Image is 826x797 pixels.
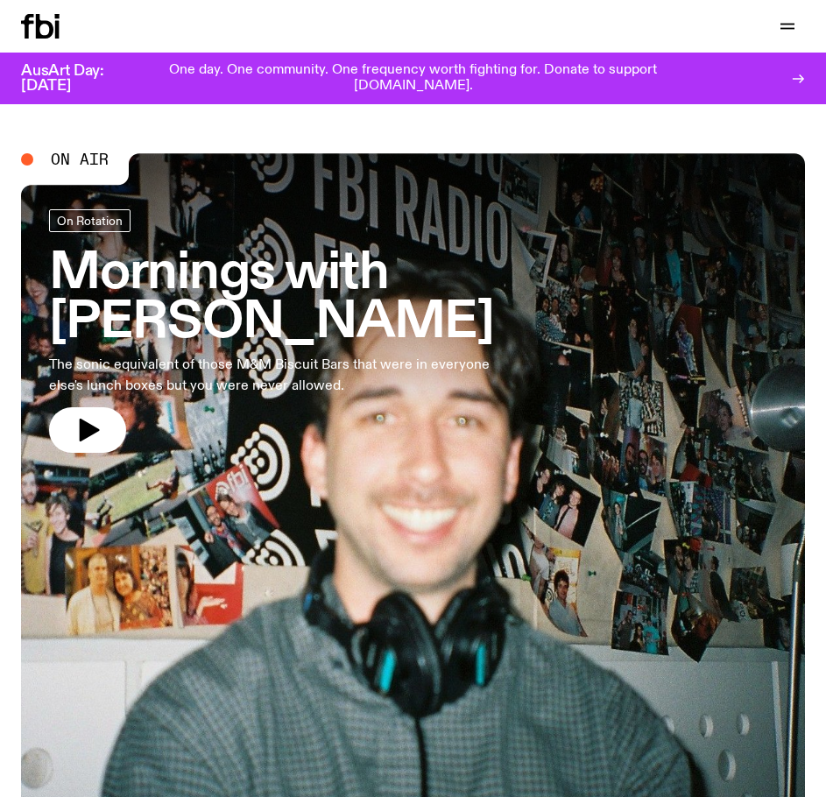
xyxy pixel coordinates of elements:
p: The sonic equivalent of those M&M Biscuit Bars that were in everyone else's lunch boxes but you w... [49,355,498,397]
p: One day. One community. One frequency worth fighting for. Donate to support [DOMAIN_NAME]. [147,63,679,94]
span: On Air [51,152,109,167]
a: Mornings with [PERSON_NAME]The sonic equivalent of those M&M Biscuit Bars that were in everyone e... [49,209,777,453]
a: On Rotation [49,209,131,232]
h3: AusArt Day: [DATE] [21,64,133,94]
span: On Rotation [57,214,123,227]
h3: Mornings with [PERSON_NAME] [49,250,777,348]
